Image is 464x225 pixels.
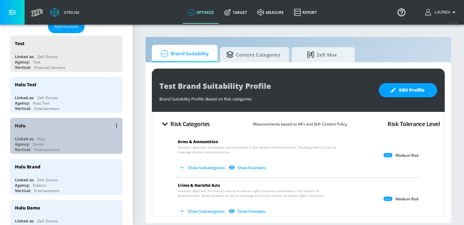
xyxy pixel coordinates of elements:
[37,54,58,59] div: Zefr Demos
[48,20,85,33] button: Add Account
[159,93,372,102] div: Brand Suitability Profile: Based on Risk categories
[170,119,210,128] h4: Risk Categories
[432,10,450,15] span: login as: lauren.bacher@zefr.com
[10,36,122,72] div: TestLinked as:Zefr DemosAgency:TestVertical:Financial Services
[10,118,122,154] div: HuluLinked as:HuluAgency:ZenithVertical:Entertainment
[178,145,339,155] span: Dramatic depiction of weapons use presented in the context of entertainment. Breaking News or Op–...
[252,1,289,24] a: measure
[178,162,227,173] button: Show Subcategories
[449,21,458,24] span: v 4.25.4
[226,47,280,62] span: Content Categories
[15,95,34,100] div: Linked as:
[34,147,59,152] div: Entertainment
[388,119,440,128] h4: Risk Tolerance Level
[50,8,79,17] a: Atrium
[10,77,122,113] div: Hulu TestLinked as:Zefr DemosAgency:Hulu TestVertical:Entertainment
[15,123,26,129] div: Hulu
[15,59,30,65] div: Agency:
[178,189,339,198] span: Dramatic depiction of criminal activity or human rights violations presented in the context of en...
[289,1,322,24] a: Report
[391,86,425,94] span: Edit Profile
[15,164,40,170] div: Hulu Brand
[15,188,31,193] div: Vertical:
[178,139,218,144] span: Arms & Ammunition
[393,3,410,21] button: Open Resource Center
[158,46,209,61] span: Brand Suitability
[34,65,65,70] div: Financial Services
[15,54,34,59] div: Linked as:
[425,9,458,16] button: Lauren
[15,205,40,211] div: Hulu Demo
[54,23,78,30] span: Add Account
[219,1,252,24] a: Target
[10,159,122,195] div: Hulu BrandLinked as:Zefr DemosAgency:PublicisVertical:Entertainment
[15,100,30,106] div: Agency:
[34,106,59,111] div: Entertainment
[37,136,45,142] div: Hulu
[15,82,36,88] div: Hulu Test
[37,177,58,183] div: Zefr Demos
[15,65,31,70] div: Vertical:
[396,197,419,202] p: Medium Risk
[157,117,212,131] button: Risk Categories
[15,218,34,224] div: Linked as:
[178,206,227,216] button: Show Subcategories
[227,206,268,216] button: Show Examples
[15,183,30,188] div: Agency:
[227,162,268,173] button: Show Examples
[37,95,58,100] div: Zefr Demos
[33,183,46,188] div: Publicis
[15,147,31,152] div: Vertical:
[183,1,219,24] a: optimize
[33,142,44,147] div: Zenith
[396,153,419,158] p: Medium Risk
[178,183,220,188] span: Crime & Harmful Acts
[61,9,79,15] div: Atrium
[253,121,347,127] p: Measurements based on 4A’s and Zefr Content Policy
[15,106,31,111] div: Vertical:
[34,188,59,193] div: Entertainment
[33,100,50,106] div: Hulu Test
[33,59,40,65] div: Test
[15,136,34,142] div: Linked as:
[298,47,346,62] span: Zefr Max
[37,218,58,224] div: Zefr Demos
[15,142,30,147] div: Agency:
[15,40,24,46] div: Test
[379,83,437,97] button: Edit Profile
[15,177,34,183] div: Linked as:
